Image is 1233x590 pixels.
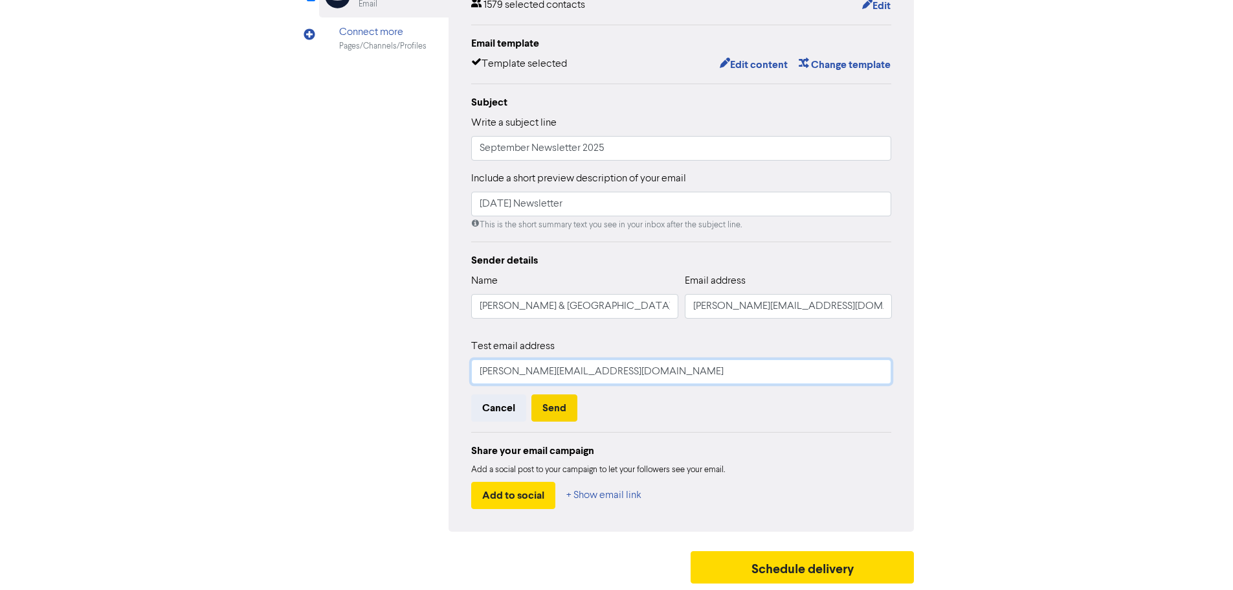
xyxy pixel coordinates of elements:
[471,56,567,73] div: Template selected
[471,171,686,187] label: Include a short preview description of your email
[1168,528,1233,590] iframe: Chat Widget
[798,56,891,73] button: Change template
[471,394,526,422] button: Cancel
[339,25,427,40] div: Connect more
[471,339,555,354] label: Test email address
[471,253,892,268] div: Sender details
[685,273,746,289] label: Email address
[471,115,557,131] label: Write a subject line
[339,40,427,52] div: Pages/Channels/Profiles
[471,464,892,477] div: Add a social post to your campaign to let your followers see your email.
[471,443,892,459] div: Share your email campaign
[719,56,788,73] button: Edit content
[319,17,449,60] div: Connect morePages/Channels/Profiles
[691,551,915,584] button: Schedule delivery
[471,36,892,51] div: Email template
[531,394,577,422] button: Send
[471,95,892,110] div: Subject
[471,219,892,231] div: This is the short summary text you see in your inbox after the subject line.
[471,273,498,289] label: Name
[471,482,555,509] button: Add to social
[566,482,642,509] button: + Show email link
